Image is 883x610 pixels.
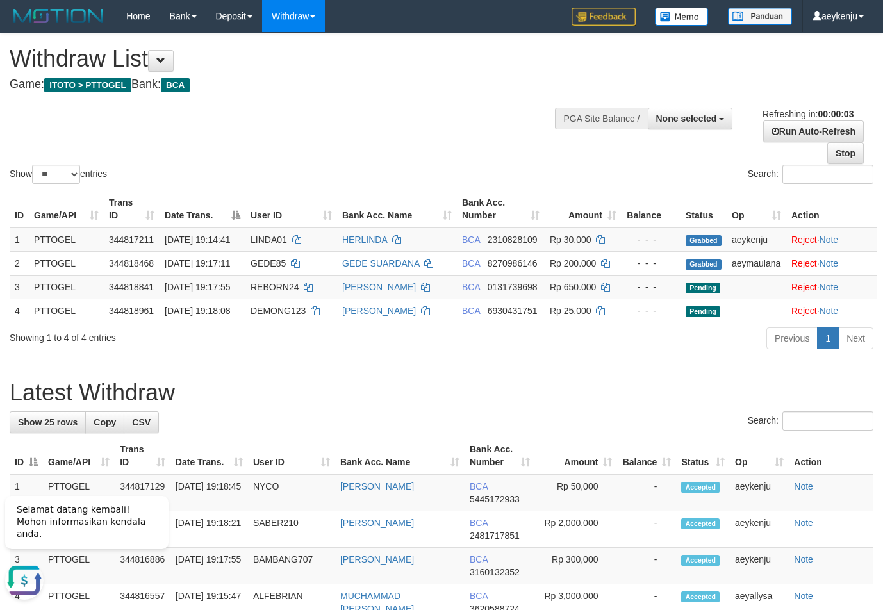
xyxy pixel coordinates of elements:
a: Note [820,282,839,292]
h1: Latest Withdraw [10,380,873,406]
a: Copy [85,411,124,433]
a: Note [820,258,839,268]
td: 3 [10,275,29,299]
a: Previous [766,327,818,349]
span: Copy 2310828109 to clipboard [488,235,538,245]
td: · [786,251,877,275]
span: Accepted [681,482,720,493]
div: - - - [627,257,675,270]
td: PTTOGEL [29,227,104,252]
th: Trans ID: activate to sort column ascending [115,438,170,474]
a: GEDE SUARDANA [342,258,420,268]
span: BCA [462,258,480,268]
span: Copy 6930431751 to clipboard [488,306,538,316]
th: Game/API: activate to sort column ascending [43,438,115,474]
td: Rp 50,000 [535,474,617,511]
th: Bank Acc. Number: activate to sort column ascending [457,191,545,227]
a: Note [820,306,839,316]
span: BCA [462,306,480,316]
td: · [786,275,877,299]
span: Accepted [681,591,720,602]
input: Search: [782,411,873,431]
img: MOTION_logo.png [10,6,107,26]
th: Status: activate to sort column ascending [676,438,730,474]
td: - [617,548,676,584]
a: Note [794,518,813,528]
span: BCA [470,518,488,528]
th: Date Trans.: activate to sort column ascending [170,438,248,474]
th: Balance: activate to sort column ascending [617,438,676,474]
span: BCA [462,235,480,245]
th: Date Trans.: activate to sort column descending [160,191,245,227]
img: Button%20Memo.svg [655,8,709,26]
th: Action [789,438,873,474]
td: · [786,227,877,252]
span: Accepted [681,518,720,529]
span: Copy 5445172933 to clipboard [470,494,520,504]
div: PGA Site Balance / [555,108,647,129]
span: [DATE] 19:17:11 [165,258,230,268]
span: Selamat datang kembali! Mohon informasikan kendala anda. [17,20,145,54]
td: 1 [10,474,43,511]
a: Note [820,235,839,245]
span: [DATE] 19:14:41 [165,235,230,245]
td: [DATE] 19:18:21 [170,511,248,548]
a: Reject [791,282,817,292]
span: GEDE85 [251,258,286,268]
span: BCA [470,554,488,565]
span: REBORN24 [251,282,299,292]
a: Note [794,481,813,491]
input: Search: [782,165,873,184]
th: Trans ID: activate to sort column ascending [104,191,160,227]
span: 344818961 [109,306,154,316]
span: BCA [470,591,488,601]
span: Accepted [681,555,720,566]
span: Rp 30.000 [550,235,591,245]
span: DEMONG123 [251,306,306,316]
td: PTTOGEL [29,275,104,299]
span: 344818468 [109,258,154,268]
button: None selected [648,108,733,129]
div: - - - [627,304,675,317]
td: PTTOGEL [29,299,104,322]
span: Pending [686,306,720,317]
h4: Game: Bank: [10,78,576,91]
div: Showing 1 to 4 of 4 entries [10,326,358,344]
div: - - - [627,281,675,293]
span: Grabbed [686,235,722,246]
a: Note [794,591,813,601]
a: Reject [791,235,817,245]
span: 344818841 [109,282,154,292]
a: [PERSON_NAME] [342,306,416,316]
th: ID: activate to sort column descending [10,438,43,474]
td: [DATE] 19:18:45 [170,474,248,511]
span: BCA [161,78,190,92]
td: aeymaulana [727,251,786,275]
a: [PERSON_NAME] [340,481,414,491]
td: · [786,299,877,322]
span: LINDA01 [251,235,287,245]
span: ITOTO > PTTOGEL [44,78,131,92]
td: [DATE] 19:17:55 [170,548,248,584]
span: [DATE] 19:17:55 [165,282,230,292]
td: BAMBANG707 [248,548,335,584]
td: SABER210 [248,511,335,548]
td: 4 [10,299,29,322]
label: Search: [748,411,873,431]
td: aeykenju [730,548,789,584]
span: Copy 8270986146 to clipboard [488,258,538,268]
a: Stop [827,142,864,164]
a: CSV [124,411,159,433]
span: Refreshing in: [763,109,854,119]
td: 344817129 [115,474,170,511]
strong: 00:00:03 [818,109,854,119]
td: NYCO [248,474,335,511]
th: Op: activate to sort column ascending [730,438,789,474]
a: Reject [791,306,817,316]
th: Bank Acc. Number: activate to sort column ascending [465,438,535,474]
span: CSV [132,417,151,427]
label: Search: [748,165,873,184]
label: Show entries [10,165,107,184]
span: BCA [470,481,488,491]
th: Bank Acc. Name: activate to sort column ascending [335,438,465,474]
